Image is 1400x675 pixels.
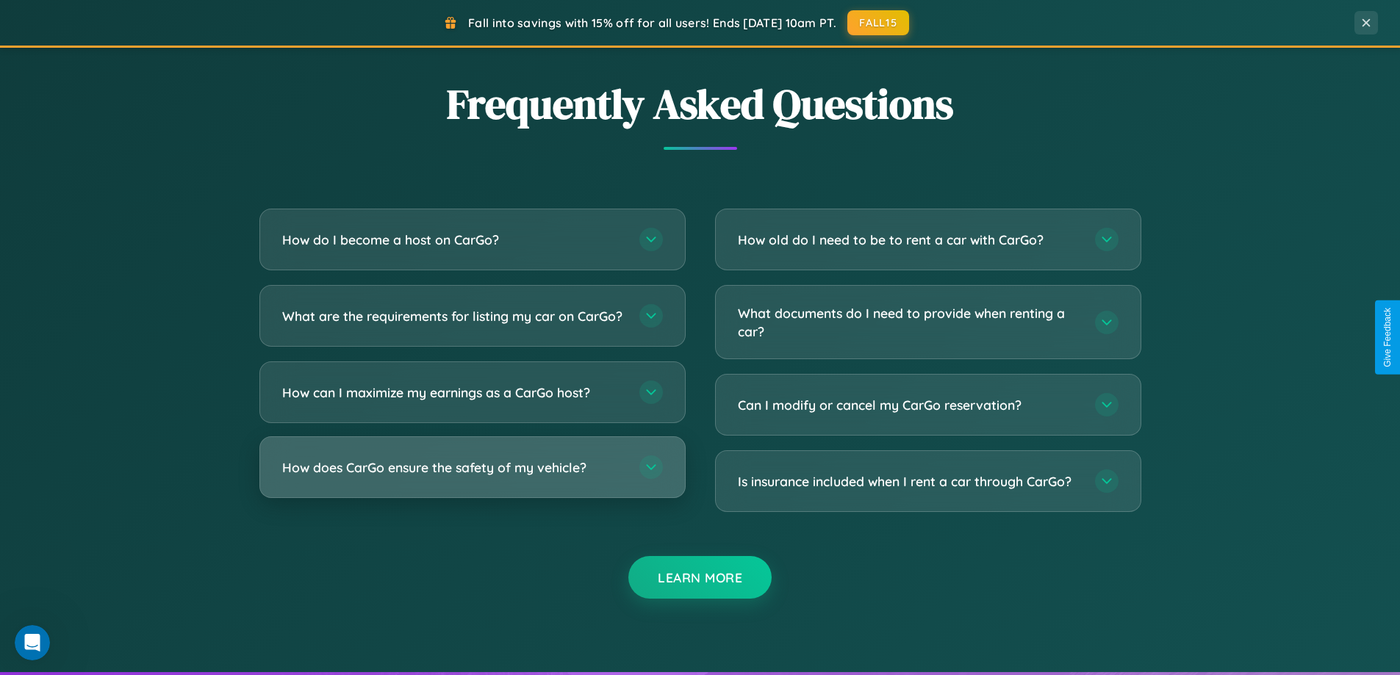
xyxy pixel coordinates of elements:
[282,307,625,325] h3: What are the requirements for listing my car on CarGo?
[15,625,50,660] iframe: Intercom live chat
[282,231,625,249] h3: How do I become a host on CarGo?
[628,556,772,599] button: Learn More
[1382,308,1393,367] div: Give Feedback
[738,231,1080,249] h3: How old do I need to be to rent a car with CarGo?
[847,10,909,35] button: FALL15
[468,15,836,30] span: Fall into savings with 15% off for all users! Ends [DATE] 10am PT.
[738,472,1080,491] h3: Is insurance included when I rent a car through CarGo?
[282,383,625,402] h3: How can I maximize my earnings as a CarGo host?
[738,396,1080,414] h3: Can I modify or cancel my CarGo reservation?
[738,304,1080,340] h3: What documents do I need to provide when renting a car?
[259,76,1141,132] h2: Frequently Asked Questions
[282,458,625,477] h3: How does CarGo ensure the safety of my vehicle?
